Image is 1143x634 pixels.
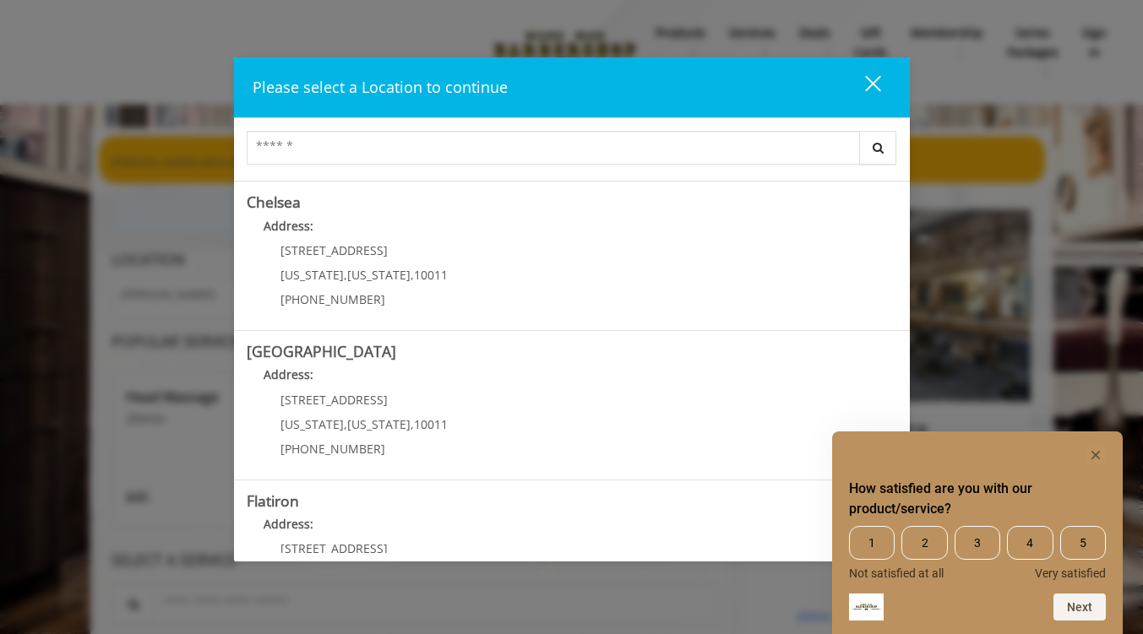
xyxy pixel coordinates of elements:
span: 10011 [414,416,448,432]
span: [US_STATE] [347,267,411,283]
span: 2 [901,526,947,560]
span: [STREET_ADDRESS] [280,242,388,258]
span: [US_STATE] [280,267,344,283]
button: Next question [1053,593,1106,620]
span: 4 [1007,526,1053,560]
b: Flatiron [247,490,299,511]
span: Very satisfied [1035,566,1106,580]
b: Address: [264,516,313,532]
span: 10011 [414,267,448,283]
span: 5 [1060,526,1106,560]
input: Search Center [247,131,860,165]
b: Chelsea [247,192,301,212]
span: Please select a Location to continue [253,77,508,97]
i: Search button [868,142,888,154]
div: How satisfied are you with our product/service? Select an option from 1 to 5, with 1 being Not sa... [849,445,1106,620]
span: [STREET_ADDRESS] [280,392,388,408]
span: [STREET_ADDRESS] [280,540,388,556]
span: 1 [849,526,895,560]
div: Center Select [247,131,897,173]
b: [GEOGRAPHIC_DATA] [247,341,396,361]
span: [US_STATE] [280,416,344,432]
span: Not satisfied at all [849,566,944,580]
span: , [411,267,414,283]
b: Address: [264,218,313,234]
span: , [344,267,347,283]
span: , [411,416,414,432]
b: Address: [264,366,313,382]
span: [PHONE_NUMBER] [280,441,385,457]
div: How satisfied are you with our product/service? Select an option from 1 to 5, with 1 being Not sa... [849,526,1106,580]
span: 3 [955,526,1000,560]
div: close dialog [846,74,879,100]
button: Hide survey [1086,445,1106,465]
button: close dialog [834,70,891,105]
h2: How satisfied are you with our product/service? Select an option from 1 to 5, with 1 being Not sa... [849,479,1106,519]
span: [US_STATE] [347,416,411,432]
span: [PHONE_NUMBER] [280,291,385,307]
span: , [344,416,347,432]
